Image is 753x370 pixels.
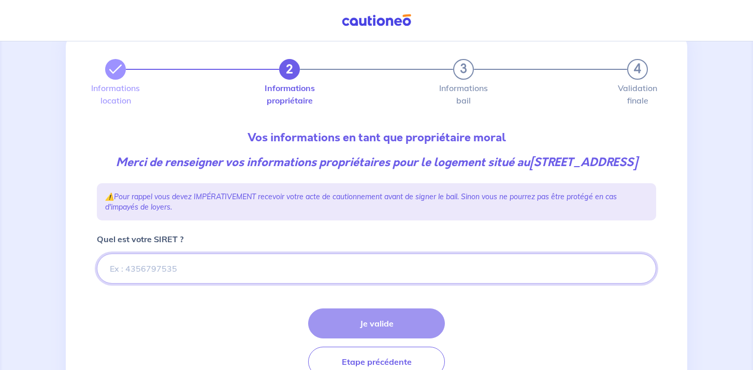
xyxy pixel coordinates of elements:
input: Ex : 4356797535 [97,254,656,284]
strong: [STREET_ADDRESS] [530,154,637,170]
label: Informations bail [453,84,474,105]
p: ⚠️ [105,191,648,212]
p: Vos informations en tant que propriétaire moral [97,129,656,146]
em: Pour rappel vous devez IMPÉRATIVEMENT recevoir votre acte de cautionnement avant de signer le bai... [105,192,617,212]
label: Validation finale [627,84,648,105]
img: Cautioneo [338,14,415,27]
label: Informations propriétaire [279,84,300,105]
button: 2 [279,59,300,80]
p: Quel est votre SIRET ? [97,233,183,245]
label: Informations location [105,84,126,105]
em: Merci de renseigner vos informations propriétaires pour le logement situé au [116,154,637,170]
